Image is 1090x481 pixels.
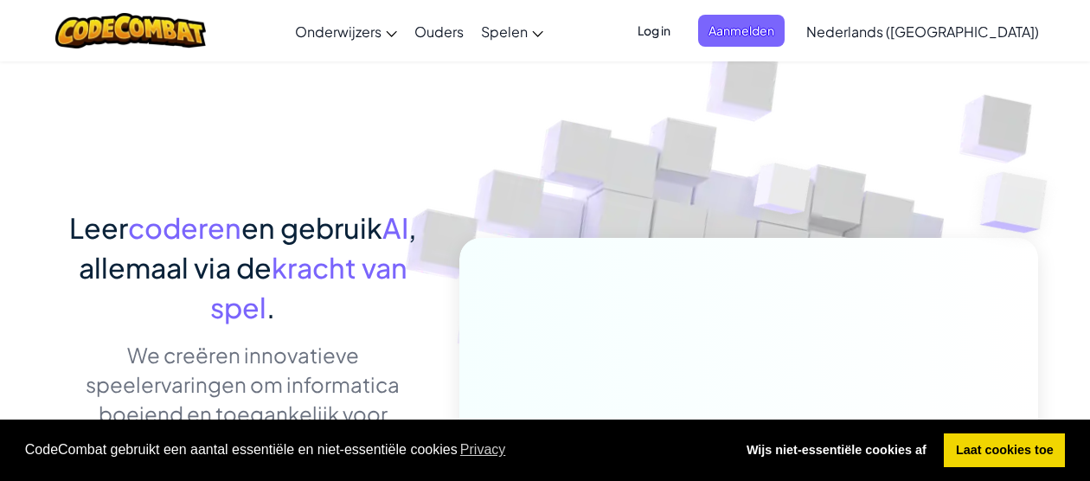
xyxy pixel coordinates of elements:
span: Spelen [481,22,528,41]
a: deny cookies [734,433,938,468]
a: Onderwijzers [286,8,406,55]
span: Leer [69,210,128,245]
span: en gebruik [241,210,382,245]
span: kracht van spel [210,250,407,324]
span: Nederlands ([GEOGRAPHIC_DATA]) [806,22,1039,41]
a: Nederlands ([GEOGRAPHIC_DATA]) [798,8,1048,55]
span: coderen [128,210,241,245]
img: CodeCombat logo [55,13,207,48]
img: Overlap cubes [721,129,846,258]
span: . [266,290,275,324]
a: allow cookies [944,433,1065,468]
span: AI [382,210,408,245]
span: Onderwijzers [295,22,381,41]
span: CodeCombat gebruikt een aantal essentiële en niet-essentiële cookies [25,437,721,463]
button: Aanmelden [698,15,785,47]
a: Spelen [472,8,552,55]
button: Log in [627,15,681,47]
a: learn more about cookies [458,437,509,463]
a: Ouders [406,8,472,55]
p: We creëren innovatieve speelervaringen om informatica boeiend en toegankelijk voor iedereen te ma... [52,340,433,458]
